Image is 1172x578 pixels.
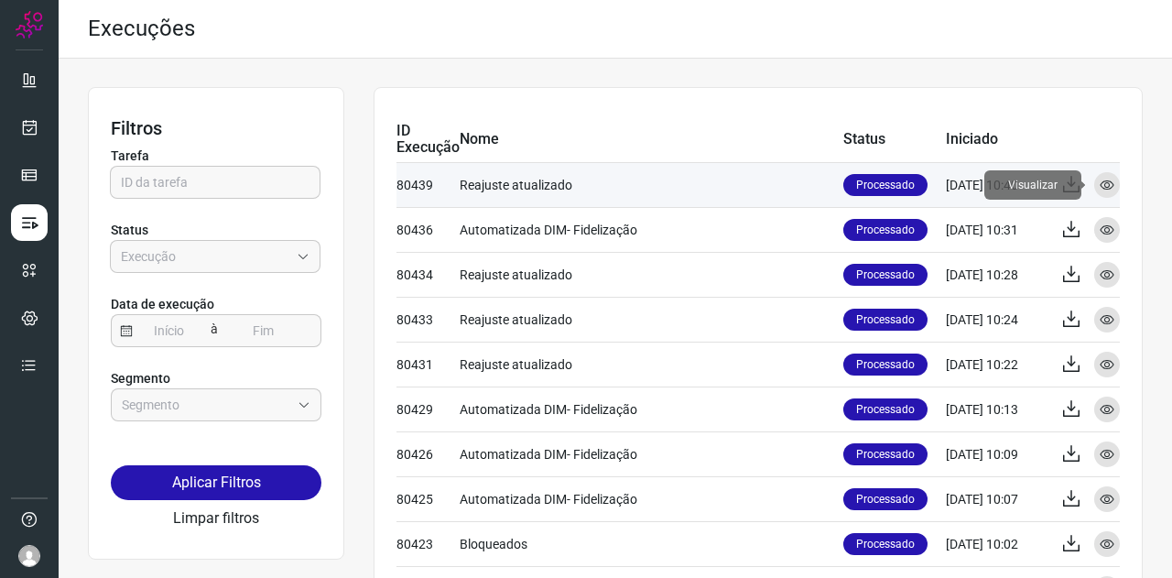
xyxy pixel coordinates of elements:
td: 80429 [396,387,460,431]
td: Iniciado [946,117,1047,162]
p: Processado [843,354,928,376]
input: Execução [121,241,289,272]
button: Aplicar Filtros [111,465,321,500]
td: [DATE] 10:07 [946,476,1047,521]
img: Logo [16,11,43,38]
td: [DATE] 10:02 [946,521,1047,566]
td: Automatizada DIM- Fidelização [460,431,843,476]
input: Fim [227,315,300,346]
p: Tarefa [111,147,321,166]
td: 80433 [396,297,460,342]
td: Automatizada DIM- Fidelização [460,207,843,252]
td: Reajuste atualizado [460,342,843,387]
button: Limpar filtros [173,507,259,529]
p: Status [111,221,321,240]
td: [DATE] 10:22 [946,342,1047,387]
h2: Execuções [88,16,195,42]
p: Processado [843,219,928,241]
p: Processado [843,443,928,465]
p: Processado [843,264,928,286]
td: 80431 [396,342,460,387]
p: Processado [843,398,928,420]
td: Reajuste atualizado [460,297,843,342]
span: à [206,313,222,346]
input: Segmento [122,389,290,420]
td: ID Execução [396,117,460,162]
h3: Filtros [111,117,321,139]
p: Processado [843,488,928,510]
td: 80439 [396,162,460,207]
td: Reajuste atualizado [460,162,843,207]
td: [DATE] 10:28 [946,252,1047,297]
td: 80434 [396,252,460,297]
td: Status [843,117,946,162]
td: 80426 [396,431,460,476]
img: avatar-user-boy.jpg [18,545,40,567]
td: [DATE] 10:13 [946,387,1047,431]
td: 80436 [396,207,460,252]
p: Processado [843,309,928,331]
p: Processado [843,174,928,196]
td: [DATE] 10:09 [946,431,1047,476]
span: Visualizar [984,170,1081,200]
p: Processado [843,533,928,555]
td: Automatizada DIM- Fidelização [460,476,843,521]
p: Segmento [111,369,321,388]
p: Data de execução [111,295,321,314]
td: 80425 [396,476,460,521]
td: Bloqueados [460,521,843,566]
td: [DATE] 10:31 [946,207,1047,252]
td: 80423 [396,521,460,566]
td: Nome [460,117,843,162]
td: Automatizada DIM- Fidelização [460,387,843,431]
input: Início [133,315,206,346]
input: ID da tarefa [121,167,309,198]
td: Reajuste atualizado [460,252,843,297]
td: [DATE] 10:40 [946,162,1047,207]
td: [DATE] 10:24 [946,297,1047,342]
